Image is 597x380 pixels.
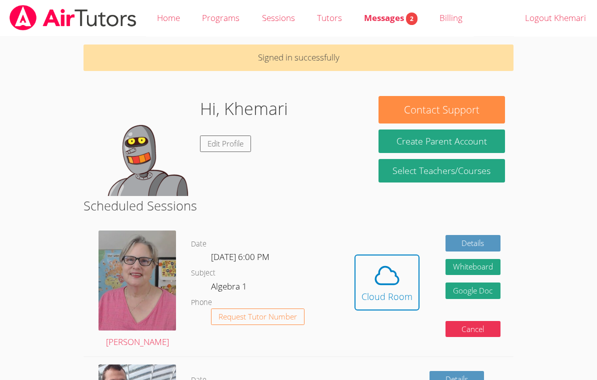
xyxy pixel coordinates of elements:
button: Create Parent Account [378,129,504,153]
a: Select Teachers/Courses [378,159,504,182]
img: airtutors_banner-c4298cdbf04f3fff15de1276eac7730deb9818008684d7c2e4769d2f7ddbe033.png [8,5,137,30]
button: Cancel [445,321,500,337]
dd: Algebra 1 [211,279,249,296]
p: Signed in successfully [83,44,513,71]
span: Request Tutor Number [218,313,297,320]
dt: Phone [191,296,212,309]
img: default.png [92,96,192,196]
span: [DATE] 6:00 PM [211,251,269,262]
button: Contact Support [378,96,504,123]
h2: Scheduled Sessions [83,196,513,215]
h1: Hi, Khemari [200,96,288,121]
button: Request Tutor Number [211,308,304,325]
dt: Subject [191,267,215,279]
div: Cloud Room [361,289,412,303]
a: Google Doc [445,282,500,299]
span: 2 [406,12,417,25]
button: Cloud Room [354,254,419,310]
a: [PERSON_NAME] [98,230,176,349]
span: Messages [364,12,417,23]
dt: Date [191,238,206,250]
img: avatar.png [98,230,176,330]
button: Whiteboard [445,259,500,275]
a: Details [445,235,500,251]
a: Edit Profile [200,135,251,152]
